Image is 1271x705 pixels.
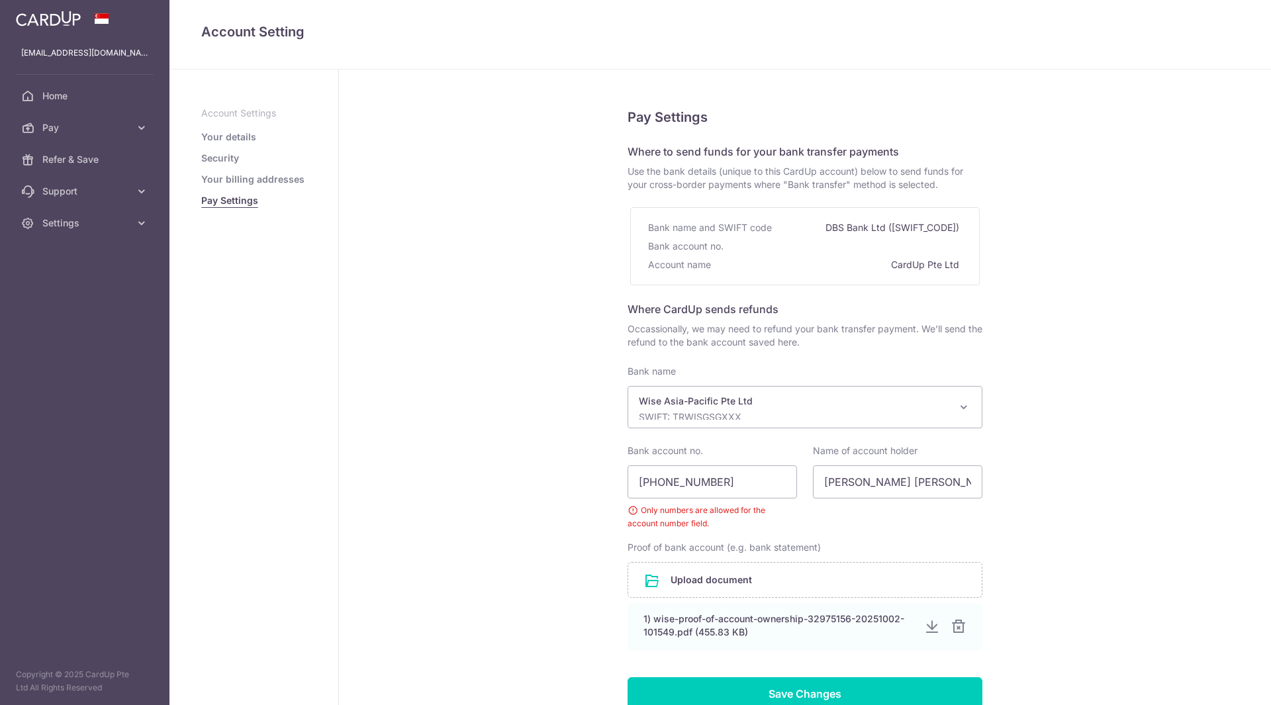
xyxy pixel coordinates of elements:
[42,216,130,230] span: Settings
[639,410,950,424] p: SWIFT: TRWISGSGXXX
[201,130,256,144] a: Your details
[628,504,797,530] div: Only numbers are allowed for the account number field.
[201,173,305,186] a: Your billing addresses
[648,218,775,237] div: Bank name and SWIFT code
[16,11,81,26] img: CardUp
[628,145,899,158] span: Where to send funds for your bank transfer payments
[643,612,914,639] div: 1) wise-proof-of-account-ownership-32975156-20251002-101549.pdf (455.83 KB)
[628,444,703,457] label: Bank account no.
[42,153,130,166] span: Refer & Save
[825,218,962,237] div: DBS Bank Ltd ([SWIFT_CODE])
[628,322,982,349] span: Occassionally, we may need to refund your bank transfer payment. We’ll send the refund to the ban...
[648,237,726,256] div: Bank account no.
[628,107,982,128] h5: Pay Settings
[891,256,962,274] div: CardUp Pte Ltd
[628,541,821,554] label: Proof of bank account (e.g. bank statement)
[639,395,950,408] p: Wise Asia-Pacific Pte Ltd
[42,89,130,103] span: Home
[628,303,778,316] span: Where CardUp sends refunds
[628,562,982,598] div: Upload document
[42,185,130,198] span: Support
[21,46,148,60] p: [EMAIL_ADDRESS][DOMAIN_NAME]
[201,152,239,165] a: Security
[201,107,306,120] p: Account Settings
[628,365,676,378] label: Bank name
[201,194,258,207] a: Pay Settings
[648,256,714,274] div: Account name
[201,24,305,40] span: translation missing: en.refund_bank_accounts.show.title.account_setting
[628,387,982,428] span: Wise Asia-Pacific Pte Ltd
[628,165,982,191] span: Use the bank details (unique to this CardUp account) below to send funds for your cross-border pa...
[628,386,982,428] span: Wise Asia-Pacific Pte Ltd
[42,121,130,134] span: Pay
[813,444,918,457] label: Name of account holder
